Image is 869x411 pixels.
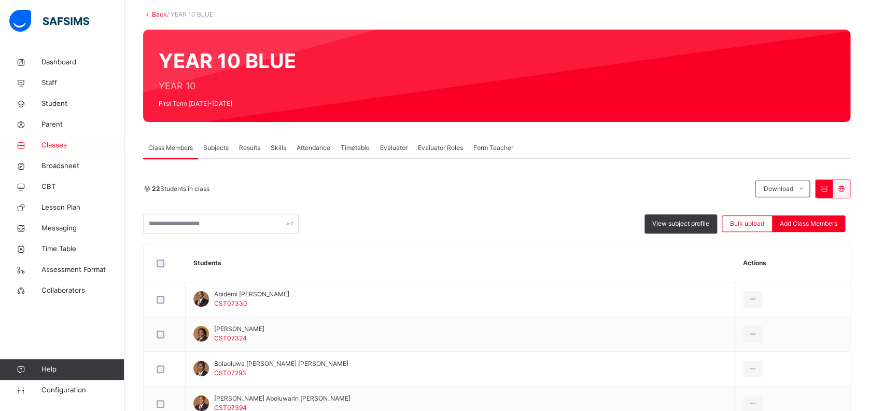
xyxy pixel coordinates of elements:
[41,223,124,234] span: Messaging
[9,10,89,32] img: safsims
[380,143,408,153] span: Evaluator
[239,143,260,153] span: Results
[41,385,124,395] span: Configuration
[148,143,193,153] span: Class Members
[41,99,124,109] span: Student
[214,324,264,334] span: [PERSON_NAME]
[214,369,246,377] span: CST07293
[730,219,764,228] span: Bulk upload
[418,143,463,153] span: Evaluator Roles
[763,184,793,194] span: Download
[41,119,124,130] span: Parent
[473,143,513,153] span: Form Teacher
[214,334,247,342] span: CST07324
[41,140,124,150] span: Classes
[41,244,124,254] span: Time Table
[214,394,351,403] span: [PERSON_NAME] Aboluwarin [PERSON_NAME]
[214,359,348,368] span: Bolaoluwa [PERSON_NAME] [PERSON_NAME]
[41,182,124,192] span: CBT
[41,57,124,67] span: Dashboard
[167,10,213,18] span: / YEAR 10 BLUE
[652,219,709,228] span: View subject profile
[152,184,209,194] span: Students in class
[214,299,247,307] span: CST07330
[780,219,837,228] span: Add Class Members
[297,143,330,153] span: Attendance
[186,244,735,282] th: Students
[152,10,167,18] a: Back
[41,364,124,375] span: Help
[41,202,124,213] span: Lesson Plan
[152,185,160,193] b: 22
[735,244,850,282] th: Actions
[41,161,124,171] span: Broadsheet
[41,78,124,88] span: Staff
[203,143,229,153] span: Subjects
[214,290,289,299] span: Abidemi [PERSON_NAME]
[41,285,124,296] span: Collaborators
[341,143,370,153] span: Timetable
[271,143,286,153] span: Skills
[41,265,124,275] span: Assessment Format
